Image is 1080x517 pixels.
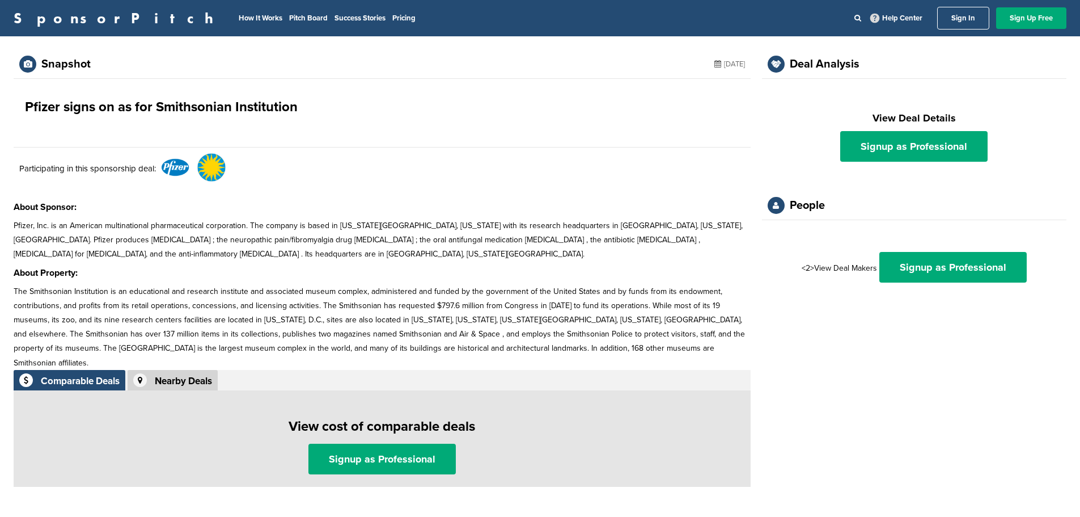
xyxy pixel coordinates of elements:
[14,284,751,370] p: The Smithsonian Institution is an educational and research institute and associated museum comple...
[937,7,989,30] a: Sign In
[868,11,925,25] a: Help Center
[161,158,189,176] img: Data
[308,444,456,474] a: Signup as Professional
[334,14,386,23] a: Success Stories
[14,266,751,280] h3: About Property:
[19,162,156,175] p: Participating in this sponsorship deal:
[392,14,416,23] a: Pricing
[14,11,221,26] a: SponsorPitch
[773,111,1055,126] h2: View Deal Details
[714,56,745,73] div: [DATE]
[879,252,1027,283] a: Signup as Professional
[840,131,988,162] a: Signup as Professional
[773,252,1055,283] div: <2>View Deal Makers
[790,58,859,70] div: Deal Analysis
[41,58,91,70] div: Snapshot
[25,97,298,117] h1: Pfizer signs on as for Smithsonian Institution
[790,200,825,211] div: People
[197,153,226,182] img: Data?1415810679
[14,200,751,214] h3: About Sponsor:
[239,14,282,23] a: How It Works
[289,14,328,23] a: Pitch Board
[155,376,212,386] div: Nearby Deals
[41,376,120,386] div: Comparable Deals
[19,417,745,437] h1: View cost of comparable deals
[14,218,751,262] p: Pfizer, Inc. is an American multinational pharmaceutical corporation. The company is based in [US...
[996,7,1066,29] a: Sign Up Free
